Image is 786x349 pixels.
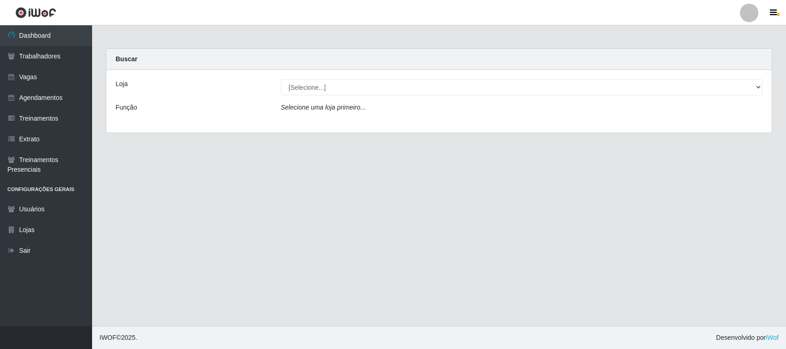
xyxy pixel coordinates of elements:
[281,104,366,111] i: Selecione uma loja primeiro...
[116,79,128,89] label: Loja
[99,334,116,341] span: IWOF
[716,333,779,343] span: Desenvolvido por
[116,55,137,63] strong: Buscar
[99,333,137,343] span: © 2025 .
[766,334,779,341] a: iWof
[116,103,137,112] label: Função
[15,7,56,18] img: CoreUI Logo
